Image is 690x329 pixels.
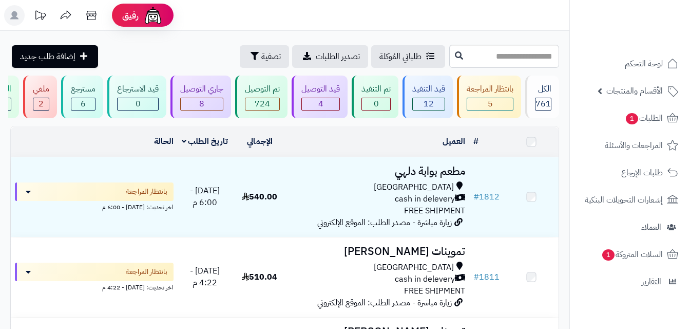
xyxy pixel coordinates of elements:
[81,98,86,110] span: 6
[576,133,684,158] a: المراجعات والأسئلة
[576,188,684,212] a: إشعارات التحويلات البنكية
[424,98,434,110] span: 12
[625,57,663,71] span: لوحة التحكم
[292,45,368,68] a: تصدير الطلبات
[642,275,661,289] span: التقارير
[15,281,174,292] div: اخر تحديث: [DATE] - 4:22 م
[412,83,445,95] div: قيد التنفيذ
[33,98,49,110] div: 2
[455,76,523,118] a: بانتظار المراجعة 5
[413,98,445,110] div: 12
[12,45,98,68] a: إضافة طلب جديد
[71,83,95,95] div: مسترجع
[585,193,663,207] span: إشعارات التحويلات البنكية
[576,51,684,76] a: لوحة التحكم
[182,135,228,148] a: تاريخ الطلب
[21,76,59,118] a: ملغي 2
[180,83,223,95] div: جاري التوصيل
[400,76,455,118] a: قيد التنفيذ 12
[621,166,663,180] span: طلبات الإرجاع
[576,242,684,267] a: السلات المتروكة1
[379,50,421,63] span: طلباتي المُوكلة
[606,84,663,98] span: الأقسام والمنتجات
[143,5,163,26] img: ai-face.png
[15,201,174,212] div: اخر تحديث: [DATE] - 6:00 م
[20,50,75,63] span: إضافة طلب جديد
[641,220,661,234] span: العملاء
[316,50,360,63] span: تصدير الطلبات
[39,98,44,110] span: 2
[605,138,663,153] span: المراجعات والأسئلة
[443,135,465,148] a: العميل
[290,76,350,118] a: قيد التوصيل 4
[350,76,400,118] a: تم التنفيذ 0
[576,106,684,131] a: الطلبات1
[576,269,684,294] a: التقارير
[535,83,551,95] div: الكل
[371,45,445,68] a: طلباتي المُوكلة
[126,187,167,197] span: بانتظار المراجعة
[27,5,53,28] a: تحديثات المنصة
[242,191,277,203] span: 540.00
[473,191,500,203] a: #1812
[105,76,168,118] a: قيد الاسترجاع 0
[535,98,551,110] span: 761
[247,135,273,148] a: الإجمالي
[71,98,95,110] div: 6
[117,83,159,95] div: قيد الاسترجاع
[318,98,323,110] span: 4
[317,216,452,229] span: زيارة مباشرة - مصدر الطلب: الموقع الإلكتروني
[404,285,465,297] span: FREE SHIPMENT
[473,135,478,148] a: #
[59,76,105,118] a: مسترجع 6
[467,83,513,95] div: بانتظار المراجعة
[626,113,638,124] span: 1
[361,83,391,95] div: تم التنفيذ
[245,98,279,110] div: 724
[255,98,270,110] span: 724
[395,193,455,205] span: cash in delevery
[404,205,465,217] span: FREE SHIPMENT
[317,297,452,309] span: زيارة مباشرة - مصدر الطلب: الموقع الإلكتروني
[620,28,680,49] img: logo-2.png
[374,262,454,273] span: [GEOGRAPHIC_DATA]
[302,98,339,110] div: 4
[233,76,290,118] a: تم التوصيل 724
[154,135,174,148] a: الحالة
[122,9,139,22] span: رفيق
[181,98,223,110] div: 8
[126,267,167,277] span: بانتظار المراجعة
[190,185,220,209] span: [DATE] - 6:00 م
[190,265,220,289] span: [DATE] - 4:22 م
[33,83,49,95] div: ملغي
[488,98,493,110] span: 5
[136,98,141,110] span: 0
[291,166,465,177] h3: مطعم بوابة دلهي
[625,111,663,125] span: الطلبات
[168,76,233,118] a: جاري التوصيل 8
[576,215,684,240] a: العملاء
[301,83,340,95] div: قيد التوصيل
[601,247,663,262] span: السلات المتروكة
[240,45,289,68] button: تصفية
[473,271,479,283] span: #
[473,191,479,203] span: #
[523,76,561,118] a: الكل761
[242,271,277,283] span: 510.04
[118,98,158,110] div: 0
[245,83,280,95] div: تم التوصيل
[576,160,684,185] a: طلبات الإرجاع
[261,50,281,63] span: تصفية
[199,98,204,110] span: 8
[374,98,379,110] span: 0
[467,98,513,110] div: 5
[362,98,390,110] div: 0
[395,273,455,285] span: cash in delevery
[473,271,500,283] a: #1811
[374,181,454,193] span: [GEOGRAPHIC_DATA]
[602,249,615,261] span: 1
[291,246,465,258] h3: تموينات [PERSON_NAME]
